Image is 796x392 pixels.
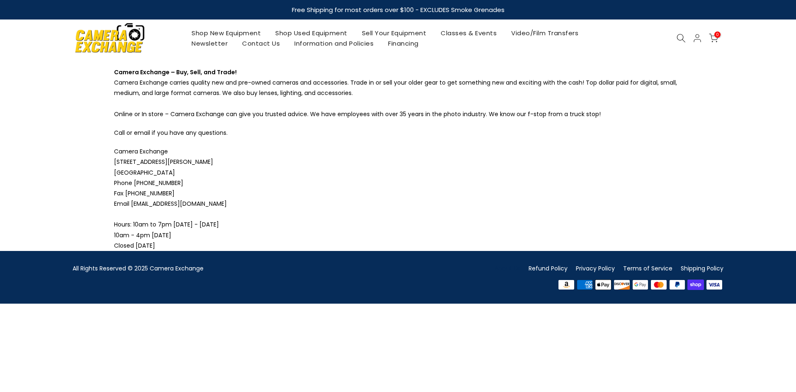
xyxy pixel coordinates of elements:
[114,129,228,137] span: Call or email if you have any questions.
[681,264,723,273] a: Shipping Policy
[594,279,613,291] img: apple pay
[235,38,287,49] a: Contact Us
[705,279,723,291] img: visa
[354,28,434,38] a: Sell Your Equipment
[114,78,677,97] span: Camera Exchange carries quality new and pre-owned cameras and accessories. Trade in or sell your ...
[575,279,594,291] img: american express
[434,28,504,38] a: Classes & Events
[529,264,568,273] a: Refund Policy
[714,32,721,38] span: 0
[631,279,650,291] img: google pay
[709,34,718,43] a: 0
[557,279,576,291] img: amazon payments
[114,68,237,76] b: Camera Exchange – Buy, Sell, and Trade!
[73,263,392,274] div: All Rights Reserved © 2025 Camera Exchange
[287,38,381,49] a: Information and Policies
[495,264,520,273] a: About Us
[504,28,586,38] a: Video/Film Transfers
[184,28,268,38] a: Shop New Equipment
[268,28,355,38] a: Shop Used Equipment
[381,38,426,49] a: Financing
[114,147,227,250] span: Camera Exchange [STREET_ADDRESS][PERSON_NAME] [GEOGRAPHIC_DATA] Phone [PHONE_NUMBER] Fax [PHONE_N...
[650,279,668,291] img: master
[687,279,705,291] img: shopify pay
[292,5,505,14] strong: Free Shipping for most orders over $100 - EXCLUDES Smoke Grenades
[114,110,601,118] span: Online or In store – Camera Exchange can give you trusted advice. We have employees with over 35 ...
[668,279,687,291] img: paypal
[184,38,235,49] a: Newsletter
[623,264,672,273] a: Terms of Service
[613,279,631,291] img: discover
[576,264,615,273] a: Privacy Policy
